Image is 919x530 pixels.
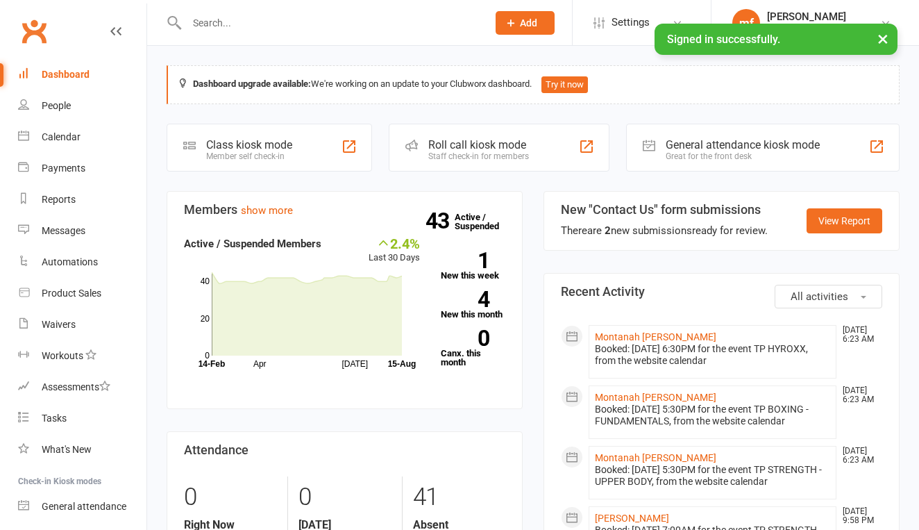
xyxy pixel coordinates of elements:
div: Member self check-in [206,151,292,161]
a: show more [241,204,293,217]
strong: 43 [425,210,455,231]
button: All activities [775,285,882,308]
div: Automations [42,256,98,267]
span: Settings [612,7,650,38]
div: 2.4% [369,235,420,251]
strong: 0 [441,328,489,349]
div: People [42,100,71,111]
span: Add [520,17,537,28]
time: [DATE] 6:23 AM [836,326,882,344]
div: 41 [413,477,505,518]
a: Messages [18,215,146,247]
div: Roll call kiosk mode [428,138,529,151]
time: [DATE] 6:23 AM [836,447,882,465]
div: Class kiosk mode [206,138,292,151]
div: Assessments [42,381,110,392]
h3: New "Contact Us" form submissions [561,203,768,217]
div: Calendar [42,131,81,142]
button: Try it now [541,76,588,93]
a: Montanah [PERSON_NAME] [595,452,716,463]
strong: Dashboard upgrade available: [193,78,311,89]
a: Calendar [18,122,146,153]
a: Payments [18,153,146,184]
a: View Report [807,208,882,233]
a: Automations [18,247,146,278]
a: 4New this month [441,291,505,319]
a: Clubworx [17,14,51,49]
div: Last 30 Days [369,235,420,265]
a: Montanah [PERSON_NAME] [595,331,716,342]
div: General attendance kiosk mode [666,138,820,151]
div: Reports [42,194,76,205]
div: Booked: [DATE] 6:30PM for the event TP HYROXX, from the website calendar [595,343,830,367]
a: Waivers [18,309,146,340]
h3: Recent Activity [561,285,882,299]
div: Dashboard [42,69,90,80]
a: General attendance kiosk mode [18,491,146,522]
a: What's New [18,434,146,465]
div: Staff check-in for members [428,151,529,161]
div: General attendance [42,501,126,512]
div: Tama Performance [767,23,850,35]
div: Workouts [42,350,83,361]
a: Workouts [18,340,146,372]
div: Waivers [42,319,76,330]
div: Payments [42,163,85,174]
strong: 2 [605,224,611,237]
time: [DATE] 6:23 AM [836,386,882,404]
div: Messages [42,225,85,236]
span: All activities [791,290,848,303]
button: Add [496,11,555,35]
button: × [870,24,895,53]
a: 0Canx. this month [441,330,505,367]
div: 0 [298,477,391,518]
h3: Members [184,203,505,217]
div: What's New [42,444,92,455]
strong: Active / Suspended Members [184,238,321,250]
div: Product Sales [42,288,101,299]
a: Reports [18,184,146,215]
a: Assessments [18,372,146,403]
a: [PERSON_NAME] [595,513,669,524]
strong: 1 [441,250,489,271]
a: Product Sales [18,278,146,309]
div: mf [732,9,760,37]
div: Tasks [42,413,67,424]
div: Great for the front desk [666,151,820,161]
a: 1New this week [441,252,505,280]
input: Search... [183,13,478,33]
div: There are new submissions ready for review. [561,222,768,239]
div: Booked: [DATE] 5:30PM for the event TP STRENGTH - UPPER BODY, from the website calendar [595,464,830,488]
span: Signed in successfully. [667,33,780,46]
a: 43Active / Suspended [455,202,516,241]
h3: Attendance [184,443,505,457]
div: Booked: [DATE] 5:30PM for the event TP BOXING - FUNDAMENTALS, from the website calendar [595,404,830,427]
a: Dashboard [18,59,146,90]
a: Montanah [PERSON_NAME] [595,392,716,403]
a: Tasks [18,403,146,434]
div: [PERSON_NAME] [767,10,850,23]
div: We're working on an update to your Clubworx dashboard. [167,65,900,104]
strong: 4 [441,289,489,310]
div: 0 [184,477,277,518]
a: People [18,90,146,122]
time: [DATE] 9:58 PM [836,507,882,525]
